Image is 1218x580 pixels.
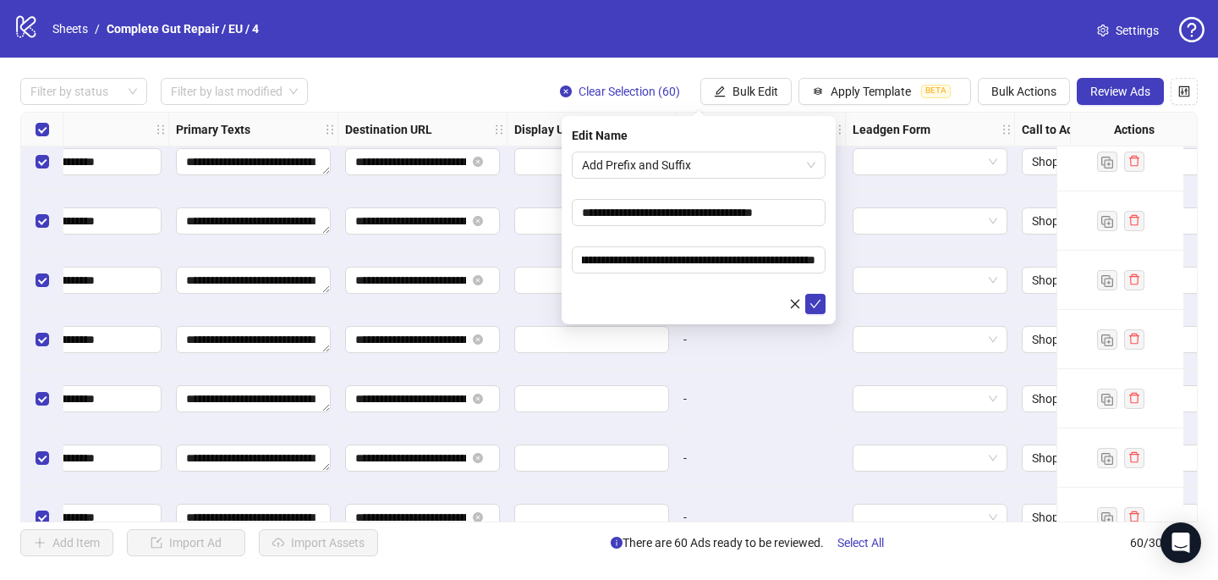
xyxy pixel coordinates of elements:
[176,120,250,139] strong: Primary Texts
[1032,149,1133,174] span: Shop now
[473,453,483,463] button: close-circle
[831,85,911,98] span: Apply Template
[732,85,778,98] span: Bulk Edit
[1097,329,1117,350] button: Duplicate
[837,536,884,550] span: Select All
[1032,445,1133,471] span: Shop now
[127,529,245,556] button: Import Ad
[21,488,63,547] div: Select row 44
[176,445,331,472] div: Edit values
[505,124,517,135] span: holder
[1116,21,1159,40] span: Settings
[49,19,91,38] a: Sheets
[473,216,483,226] button: close-circle
[176,148,331,175] div: Edit values
[1032,386,1133,412] span: Shop now
[683,330,838,349] div: -
[473,275,483,285] button: close-circle
[798,78,971,105] button: Apply TemplateBETA
[1097,211,1117,231] button: Duplicate
[1097,448,1117,468] button: Duplicate
[1032,208,1133,234] span: Shop now
[672,113,676,146] div: Resize Display URL column
[473,512,483,522] span: close-circle
[176,385,331,412] div: Edit values
[831,124,843,135] span: holder
[502,113,507,146] div: Resize Destination URL column
[176,504,331,531] div: Edit values
[21,251,63,310] div: Select row 40
[21,428,63,488] div: Select row 43
[853,120,930,139] strong: Leadgen Form
[1097,389,1117,409] button: Duplicate
[1097,25,1109,36] span: setting
[259,529,378,556] button: Import Assets
[809,298,821,310] span: check
[21,369,63,428] div: Select row 42
[20,529,113,556] button: Add Item
[1001,124,1012,135] span: holder
[683,389,838,408] div: -
[155,124,167,135] span: holder
[473,157,483,167] button: close-circle
[700,78,792,105] button: Bulk Edit
[1032,505,1133,530] span: Shop now
[324,124,336,135] span: holder
[345,120,432,139] strong: Destination URL
[473,334,483,345] button: close-circle
[978,78,1070,105] button: Bulk Actions
[789,298,801,310] span: close
[1077,78,1164,105] button: Review Ads
[1084,17,1172,44] a: Settings
[473,394,483,404] button: close-circle
[843,124,855,135] span: holder
[493,124,505,135] span: holder
[336,124,348,135] span: holder
[514,120,579,139] strong: Display URL
[683,449,838,467] div: -
[572,126,826,145] div: Edit Name
[824,529,897,556] button: Select All
[546,78,694,105] button: Clear Selection (60)
[21,191,63,251] div: Select row 39
[176,267,331,294] div: Edit values
[1032,327,1133,352] span: Shop now
[579,85,680,98] span: Clear Selection (60)
[21,132,63,191] div: Select row 38
[95,19,100,38] li: /
[1032,268,1133,293] span: Shop now
[1097,507,1117,528] button: Duplicate
[167,124,178,135] span: holder
[1179,17,1204,42] span: question-circle
[21,310,63,369] div: Select row 41
[1178,86,1190,97] span: control
[683,508,838,527] div: -
[1130,533,1198,552] span: 60 / 300 items
[1097,152,1117,172] button: Duplicate
[611,529,897,556] span: There are 60 Ads ready to be reviewed.
[333,113,337,146] div: Resize Primary Texts column
[560,86,572,97] span: close-circle
[103,19,262,38] a: Complete Gut Repair / EU / 4
[1010,113,1014,146] div: Resize Leadgen Form column
[1171,78,1198,105] button: Configure table settings
[991,85,1056,98] span: Bulk Actions
[714,86,726,97] span: edit
[921,85,951,98] span: BETA
[176,207,331,235] div: Edit values
[164,113,168,146] div: Resize Headlines column
[21,113,63,146] div: Select all rows
[1097,270,1117,290] button: Duplicate
[1022,120,1094,139] strong: Call to Action
[582,152,815,178] span: Add Prefix and Suffix
[1012,124,1024,135] span: holder
[1114,120,1155,139] strong: Actions
[1090,85,1150,98] span: Review Ads
[611,537,623,549] span: info-circle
